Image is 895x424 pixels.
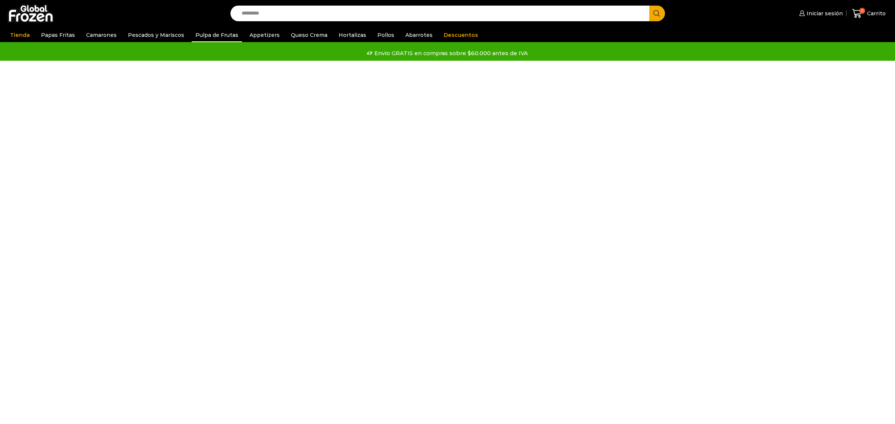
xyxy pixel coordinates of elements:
[246,28,283,42] a: Appetizers
[82,28,120,42] a: Camarones
[37,28,79,42] a: Papas Fritas
[374,28,398,42] a: Pollos
[859,8,865,14] span: 0
[192,28,242,42] a: Pulpa de Frutas
[865,10,886,17] span: Carrito
[6,28,34,42] a: Tienda
[440,28,482,42] a: Descuentos
[335,28,370,42] a: Hortalizas
[805,10,843,17] span: Iniciar sesión
[402,28,436,42] a: Abarrotes
[649,6,665,21] button: Search button
[797,6,843,21] a: Iniciar sesión
[287,28,331,42] a: Queso Crema
[124,28,188,42] a: Pescados y Mariscos
[850,5,888,22] a: 0 Carrito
